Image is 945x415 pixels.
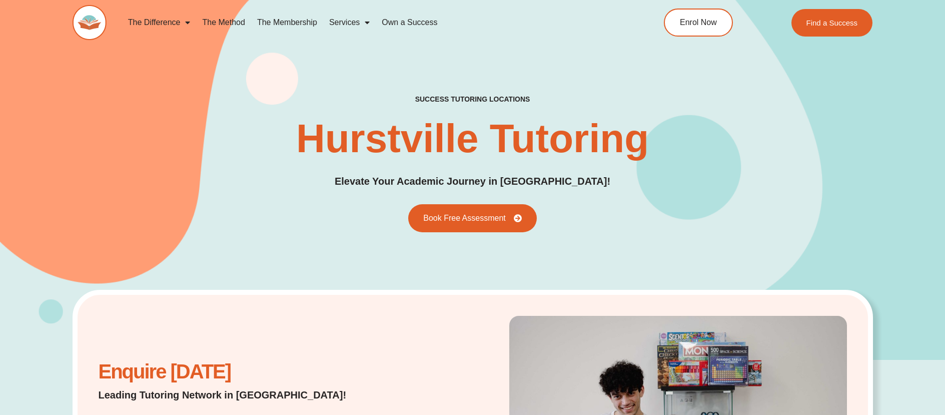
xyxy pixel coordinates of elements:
span: Enrol Now [680,19,717,27]
p: Elevate Your Academic Journey in [GEOGRAPHIC_DATA]! [335,174,610,189]
a: Own a Success [376,11,443,34]
nav: Menu [122,11,618,34]
a: Enrol Now [664,9,733,37]
h1: Hurstville Tutoring [296,119,649,159]
a: Book Free Assessment [408,204,537,232]
h2: success tutoring locations [415,95,530,104]
a: Services [323,11,376,34]
a: The Membership [251,11,323,34]
a: Find a Success [791,9,873,37]
a: The Difference [122,11,197,34]
span: Find a Success [806,19,858,27]
p: Leading Tutoring Network in [GEOGRAPHIC_DATA]! [99,388,372,402]
span: Book Free Assessment [423,214,506,222]
h2: Enquire [DATE] [99,365,372,378]
a: The Method [196,11,251,34]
